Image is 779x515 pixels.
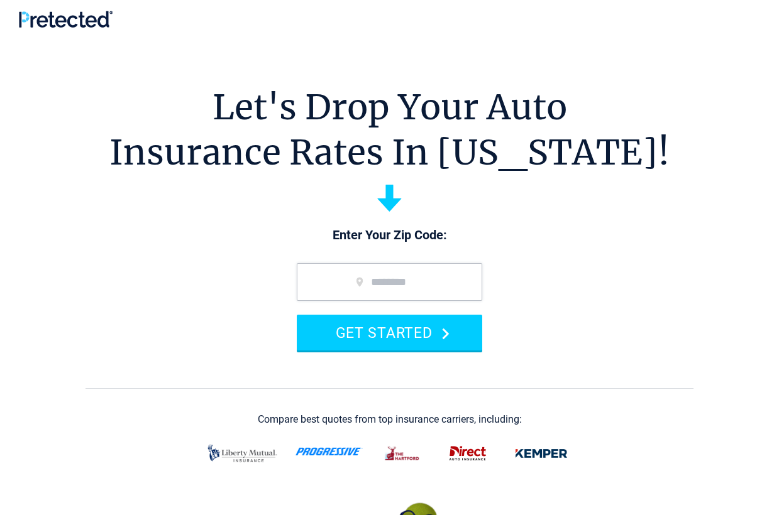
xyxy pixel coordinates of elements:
img: liberty [204,438,280,469]
img: thehartford [378,440,428,467]
h1: Let's Drop Your Auto Insurance Rates In [US_STATE]! [109,85,670,175]
div: Compare best quotes from top insurance carriers, including: [258,414,522,425]
img: direct [443,440,493,467]
img: progressive [296,447,363,456]
img: Pretected Logo [19,11,113,28]
p: Enter Your Zip Code: [284,227,495,244]
input: zip code [297,263,482,301]
img: kemper [508,440,575,467]
button: GET STARTED [297,315,482,350]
